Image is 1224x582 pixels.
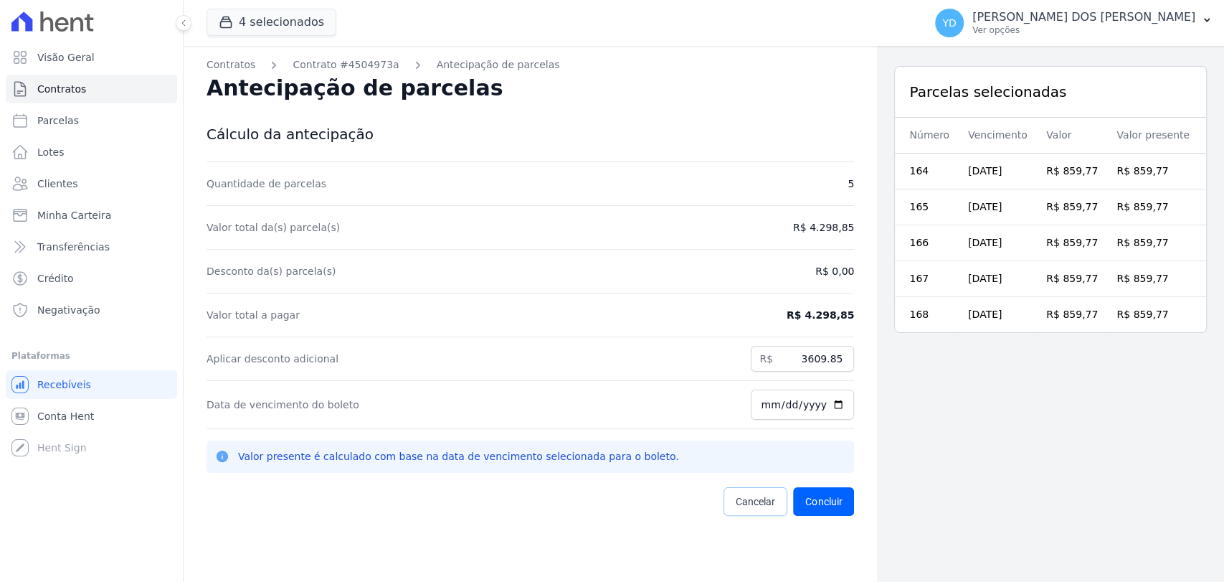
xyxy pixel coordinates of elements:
a: Transferências [6,233,177,261]
p: Valor presente é calculado com base na data de vencimento selecionada para o boleto. [238,449,845,464]
a: Lotes [6,138,177,166]
a: Contratos [207,57,255,72]
dd: R$ 0,00 [815,264,854,278]
a: Clientes [6,169,177,198]
th: Valor [1038,118,1108,154]
nav: Breadcrumb [207,57,854,72]
span: Conta Hent [37,409,94,423]
span: R$ [759,353,773,365]
td: R$ 859,77 [1108,261,1206,297]
a: Negativação [6,296,177,324]
p: [PERSON_NAME] DOS [PERSON_NAME] [972,10,1195,24]
td: 168 [895,297,959,333]
a: Recebíveis [6,370,177,399]
td: [DATE] [959,154,1038,189]
dt: Desconto da(s) parcela(s) [207,264,336,278]
a: Conta Hent [6,402,177,431]
td: [DATE] [959,225,1038,261]
button: Concluir [793,487,854,516]
td: R$ 859,77 [1108,154,1206,189]
a: Visão Geral [6,43,177,72]
span: Negativação [37,303,100,317]
span: Transferências [37,240,110,254]
td: [DATE] [959,297,1038,333]
span: Lotes [37,145,65,159]
span: Clientes [37,177,77,191]
dt: Valor total da(s) parcela(s) [207,220,340,235]
td: 164 [895,154,959,189]
td: [DATE] [959,189,1038,225]
a: Parcelas [6,106,177,135]
a: Crédito [6,264,177,293]
span: Visão Geral [37,50,95,65]
a: Cancelar [724,487,787,516]
td: R$ 859,77 [1108,297,1206,333]
td: R$ 859,77 [1038,261,1108,297]
td: [DATE] [959,261,1038,297]
dd: R$ 4.298,85 [793,220,854,235]
button: YD [PERSON_NAME] DOS [PERSON_NAME] Ver opções [924,3,1224,43]
td: R$ 859,77 [1108,189,1206,225]
label: Quantidade de parcelas [207,178,326,189]
span: Recebíveis [37,377,91,392]
label: Data de vencimento do boleto [207,399,359,410]
span: Contratos [37,82,86,96]
span: Parcelas [37,113,79,128]
label: Aplicar desconto adicional [207,353,338,365]
span: YD [942,18,956,28]
td: 167 [895,261,959,297]
a: Antecipação de parcelas [437,57,560,72]
td: R$ 859,77 [1108,225,1206,261]
span: Antecipação de parcelas [207,75,503,100]
div: Plataformas [11,347,171,365]
span: Minha Carteira [37,208,111,222]
th: Vencimento [959,118,1038,154]
td: R$ 859,77 [1038,154,1108,189]
dd: R$ 4.298,85 [787,308,854,322]
td: 165 [895,189,959,225]
dt: Valor total a pagar [207,308,300,322]
p: Ver opções [972,24,1195,36]
a: Contrato #4504973a [293,57,399,72]
a: Contratos [6,75,177,103]
dd: 5 [848,177,854,191]
a: Minha Carteira [6,201,177,230]
td: R$ 859,77 [1038,225,1108,261]
span: Crédito [37,271,74,286]
div: Parcelas selecionadas [895,67,1206,118]
span: Cálculo da antecipação [207,126,374,143]
button: 4 selecionados [207,9,336,36]
td: R$ 859,77 [1038,297,1108,333]
th: Valor presente [1108,118,1206,154]
td: 166 [895,225,959,261]
th: Número [895,118,959,154]
span: Cancelar [736,494,775,509]
td: R$ 859,77 [1038,189,1108,225]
